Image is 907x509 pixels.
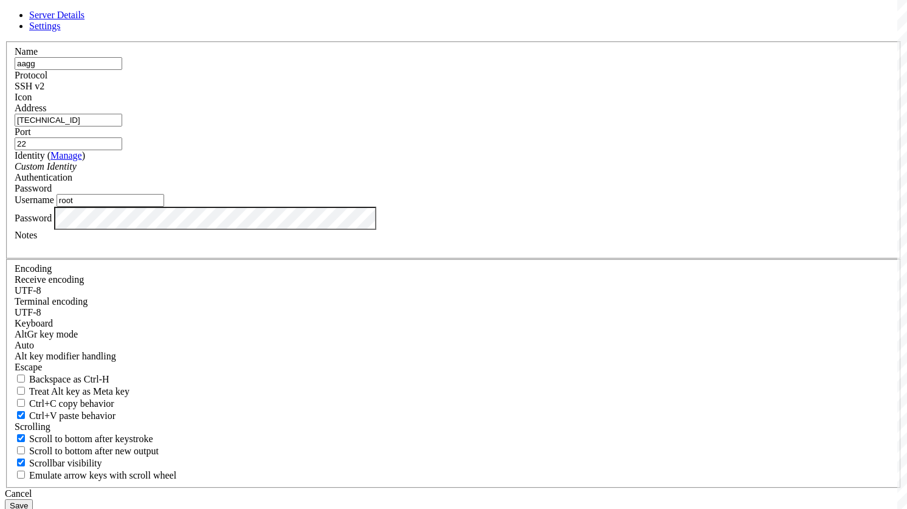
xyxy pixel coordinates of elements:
input: Scroll to bottom after keystroke [17,434,25,442]
span: Treat Alt key as Meta key [29,386,129,396]
label: Keyboard [15,318,53,328]
input: Treat Alt key as Meta key [17,387,25,395]
x-row: Connecting [TECHNICAL_ID]... [5,5,748,15]
label: Port [15,126,31,137]
span: Ctrl+C copy behavior [29,398,114,409]
span: UTF-8 [15,285,41,296]
label: Ctrl-C copies if true, send ^C to host if false. Ctrl-Shift-C sends ^C to host if true, copies if... [15,398,114,409]
label: Ctrl+V pastes if true, sends ^V to host if false. Ctrl+Shift+V sends ^V to host if true, pastes i... [15,410,116,421]
input: Host Name or IP [15,114,122,126]
div: UTF-8 [15,285,892,296]
label: When using the alternative screen buffer, and DECCKM (Application Cursor Keys) is active, mouse w... [15,470,176,480]
input: Backspace as Ctrl-H [17,375,25,383]
label: The default terminal encoding. ISO-2022 enables character map translations (like graphics maps). ... [15,296,88,306]
div: UTF-8 [15,307,892,318]
label: Encoding [15,263,52,274]
input: Scroll to bottom after new output [17,446,25,454]
div: (0, 1) [5,15,10,26]
label: Icon [15,92,32,102]
label: Controls how the Alt key is handled. Escape: Send an ESC prefix. 8-Bit: Add 128 to the typed char... [15,351,116,361]
label: Whether the Alt key acts as a Meta key or as a distinct Alt key. [15,386,129,396]
span: Escape [15,362,42,372]
label: Scrolling [15,421,50,432]
a: Manage [50,150,82,161]
span: Auto [15,340,34,350]
span: ( ) [47,150,85,161]
label: Set the expected encoding for data received from the host. If the encodings do not match, visual ... [15,329,78,339]
input: Ctrl+C copy behavior [17,399,25,407]
input: Ctrl+V paste behavior [17,411,25,419]
div: Escape [15,362,892,373]
label: Username [15,195,54,205]
i: Custom Identity [15,161,77,171]
label: Protocol [15,70,47,80]
span: Scroll to bottom after new output [29,446,159,456]
a: Settings [29,21,61,31]
span: Scrollbar visibility [29,458,102,468]
div: Cancel [5,488,902,499]
label: Address [15,103,46,113]
label: Scroll to bottom after new output. [15,446,159,456]
input: Scrollbar visibility [17,459,25,466]
div: Password [15,183,892,194]
label: Password [15,212,52,223]
span: Ctrl+V paste behavior [29,410,116,421]
span: Backspace as Ctrl-H [29,374,109,384]
input: Server Name [15,57,122,70]
input: Port Number [15,137,122,150]
div: Custom Identity [15,161,892,172]
label: Whether to scroll to the bottom on any keystroke. [15,434,153,444]
label: Identity [15,150,85,161]
span: SSH v2 [15,81,44,91]
label: If true, the backspace should send BS ('\x08', aka ^H). Otherwise the backspace key should send '... [15,374,109,384]
label: Authentication [15,172,72,182]
div: SSH v2 [15,81,892,92]
label: Set the expected encoding for data received from the host. If the encodings do not match, visual ... [15,274,84,285]
span: Scroll to bottom after keystroke [29,434,153,444]
label: The vertical scrollbar mode. [15,458,102,468]
div: Auto [15,340,892,351]
a: Server Details [29,10,84,20]
span: UTF-8 [15,307,41,317]
label: Notes [15,230,37,240]
span: Password [15,183,52,193]
label: Name [15,46,38,57]
input: Login Username [57,194,164,207]
input: Emulate arrow keys with scroll wheel [17,471,25,479]
span: Emulate arrow keys with scroll wheel [29,470,176,480]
